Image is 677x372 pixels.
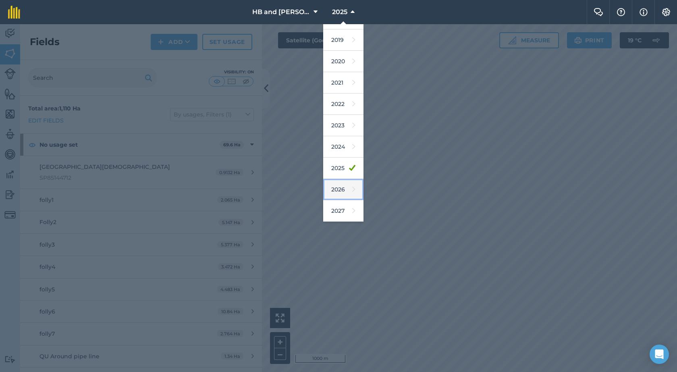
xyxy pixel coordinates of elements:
[323,51,363,72] a: 2020
[650,345,669,364] div: Open Intercom Messenger
[332,7,347,17] span: 2025
[323,179,363,200] a: 2026
[661,8,671,16] img: A cog icon
[323,200,363,222] a: 2027
[616,8,626,16] img: A question mark icon
[323,29,363,51] a: 2019
[323,158,363,179] a: 2025
[323,72,363,94] a: 2021
[323,115,363,136] a: 2023
[323,136,363,158] a: 2024
[8,6,20,19] img: fieldmargin Logo
[252,7,310,17] span: HB and [PERSON_NAME]
[640,7,648,17] img: svg+xml;base64,PHN2ZyB4bWxucz0iaHR0cDovL3d3dy53My5vcmcvMjAwMC9zdmciIHdpZHRoPSIxNyIgaGVpZ2h0PSIxNy...
[594,8,603,16] img: Two speech bubbles overlapping with the left bubble in the forefront
[323,94,363,115] a: 2022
